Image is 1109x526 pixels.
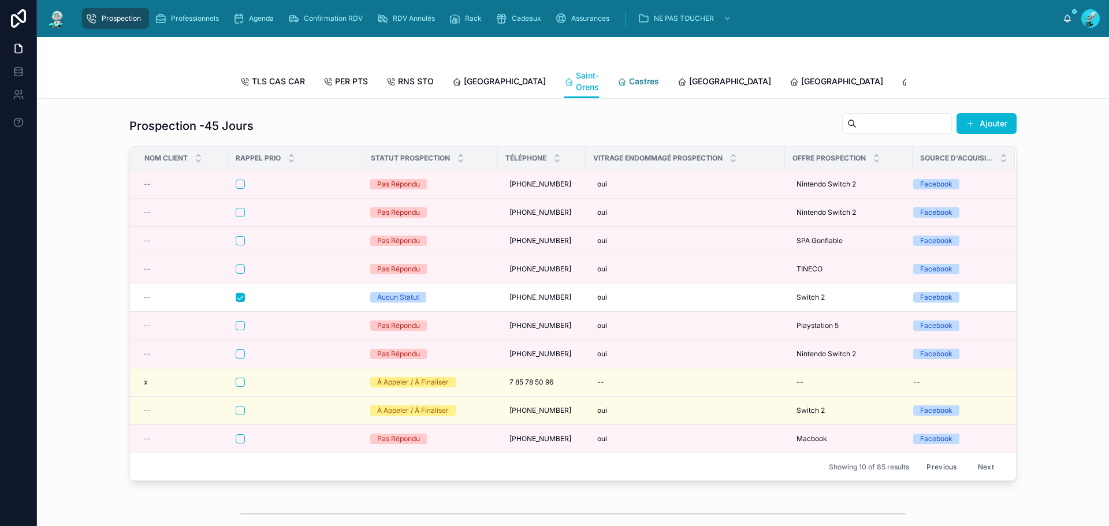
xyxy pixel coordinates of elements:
div: Facebook [920,207,952,218]
span: TINECO [797,264,823,274]
span: -- [144,293,151,302]
a: oui [593,345,778,363]
a: -- [144,264,221,274]
span: RDV Annulés [393,14,435,23]
a: Pas Répondu [370,434,491,444]
a: RNS STO [386,71,434,94]
span: -- [144,434,151,443]
span: Nom Client [144,154,188,163]
a: Pas Répondu [370,236,491,246]
a: Prospection [82,8,149,29]
span: [PHONE_NUMBER] [509,434,571,443]
span: -- [144,236,151,245]
button: Next [970,458,1002,476]
a: TLS CAS CAR [240,71,305,94]
span: [PHONE_NUMBER] [509,321,571,330]
span: PER PTS [335,76,368,87]
span: oui [597,293,607,302]
div: À Appeler / À Finaliser [377,377,449,387]
a: Rack [445,8,490,29]
a: Facebook [913,292,1001,303]
a: Pas Répondu [370,207,491,218]
span: Showing 10 of 85 results [829,462,909,472]
a: Castres [617,71,659,94]
a: Facebook [913,434,1001,444]
a: Confirmation RDV [284,8,371,29]
a: oui [593,401,778,420]
a: -- [144,208,221,217]
a: Switch 2 [792,401,906,420]
a: À Appeler / À Finaliser [370,405,491,416]
a: -- [144,321,221,330]
a: -- [144,349,221,359]
a: oui [593,203,778,222]
a: [PHONE_NUMBER] [505,316,579,335]
span: Offre Prospection [792,154,866,163]
div: -- [597,378,604,387]
a: Saint-Orens [564,65,599,99]
button: Ajouter [957,113,1017,134]
a: À Appeler / À Finaliser [370,377,491,387]
a: oui [593,288,778,307]
span: [PHONE_NUMBER] [509,208,571,217]
a: -- [913,378,1001,387]
span: Nintendo Switch 2 [797,349,856,359]
div: Facebook [920,292,952,303]
div: Facebook [920,264,952,274]
span: oui [597,434,607,443]
span: -- [144,208,151,217]
span: -- [144,349,151,359]
a: Facebook [913,349,1001,359]
a: [PHONE_NUMBER] [505,430,579,448]
span: Téléphone [505,154,546,163]
span: Vitrage endommagé Prospection [593,154,723,163]
a: [PHONE_NUMBER] [505,260,579,278]
a: Facebook [913,405,1001,416]
span: TLS CAS CAR [252,76,305,87]
span: Assurances [571,14,609,23]
span: -- [144,264,151,274]
span: oui [597,264,607,274]
span: Statut Prospection [371,154,450,163]
a: Nintendo Switch 2 [792,175,906,193]
span: oui [597,236,607,245]
div: Pas Répondu [377,264,420,274]
span: oui [597,406,607,415]
div: Facebook [920,236,952,246]
span: [PHONE_NUMBER] [509,264,571,274]
a: Facebook [913,264,1001,274]
span: oui [597,349,607,359]
div: Pas Répondu [377,320,420,331]
span: [PHONE_NUMBER] [509,236,571,245]
a: NE PAS TOUCHER [634,8,737,29]
div: Pas Répondu [377,349,420,359]
span: x [144,378,148,387]
a: Facebook [913,179,1001,189]
div: Facebook [920,405,952,416]
a: Playstation 5 [792,316,906,335]
div: Facebook [920,434,952,444]
a: Switch 2 [792,288,906,307]
a: [PHONE_NUMBER] [505,232,579,250]
a: Facebook [913,207,1001,218]
span: Switch 2 [797,293,825,302]
a: SPA Gonflable [792,232,906,250]
span: Saint-Orens [576,70,599,93]
span: [GEOGRAPHIC_DATA] [801,76,883,87]
span: SPA Gonflable [797,236,843,245]
span: [GEOGRAPHIC_DATA] [689,76,771,87]
a: [PHONE_NUMBER] [505,401,579,420]
span: Castres [629,76,659,87]
span: Rack [465,14,482,23]
span: Switch 2 [797,406,825,415]
img: App logo [46,9,67,28]
div: À Appeler / À Finaliser [377,405,449,416]
span: [PHONE_NUMBER] [509,406,571,415]
span: Source d'acquisition [920,154,993,163]
div: Pas Répondu [377,236,420,246]
span: Nintendo Switch 2 [797,208,856,217]
a: Nintendo Switch 2 [792,345,906,363]
a: oui [593,175,778,193]
a: [GEOGRAPHIC_DATA] [790,71,883,94]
